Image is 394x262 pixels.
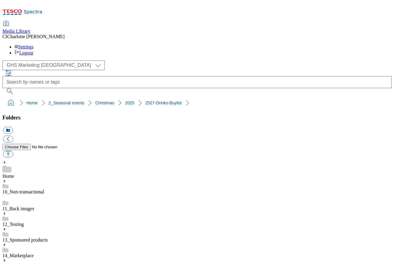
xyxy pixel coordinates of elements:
[7,34,65,39] span: Charlotte [PERSON_NAME]
[145,100,182,105] a: 2527-Drinks-Buylist
[2,174,14,179] a: Home
[6,98,16,108] a: home
[125,100,134,105] a: 2025
[2,237,48,242] a: 13_Sponsored products
[14,50,33,55] a: Logout
[48,100,84,105] a: 2_Seasonal events
[2,76,392,88] input: Search by names or tags
[95,100,114,105] a: Christmas
[2,34,7,39] span: CI
[2,21,30,34] a: Media Library
[14,44,34,49] a: Settings
[2,206,34,211] a: 11_Back images
[26,100,38,105] a: Home
[2,29,30,34] span: Media Library
[2,253,34,258] a: 14_Marketplace
[2,189,44,194] a: 10_Non-transactional
[2,97,392,109] nav: breadcrumb
[2,222,24,227] a: 12_Testing
[2,114,392,121] h3: Folders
